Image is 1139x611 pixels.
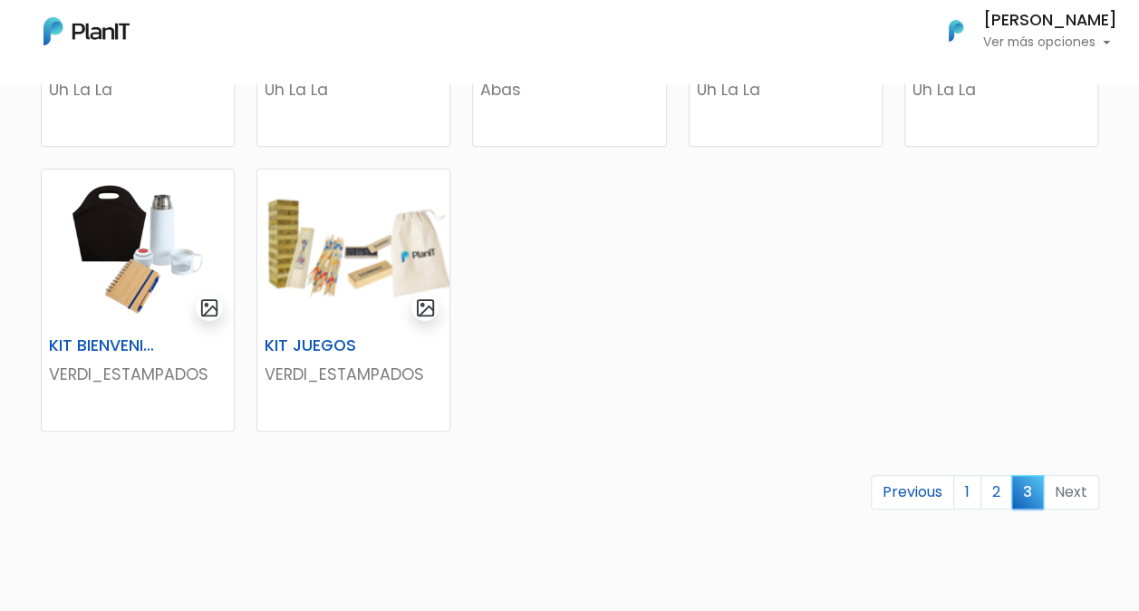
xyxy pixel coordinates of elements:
[49,78,227,102] p: Uh La La
[257,170,449,329] img: thumb_Captura_de_pantalla_2025-09-04_105435.png
[936,11,976,51] img: PlanIt Logo
[256,169,450,432] a: gallery-light KIT JUEGOS VERDI_ESTAMPADOS
[953,475,981,509] a: 1
[49,363,227,386] p: VERDI_ESTAMPADOS
[199,297,220,318] img: gallery-light
[38,336,171,355] h6: KIT BIENVENIDA 8
[480,78,658,102] p: Abas
[265,363,442,386] p: VERDI_ESTAMPADOS
[980,475,1012,509] a: 2
[43,17,130,45] img: PlanIt Logo
[42,170,234,329] img: thumb_2000___2000-Photoroom_-_2025-04-07T171610.671.png
[697,78,874,102] p: Uh La La
[1011,475,1044,509] span: 3
[93,17,261,53] div: ¿Necesitás ayuda?
[415,297,436,318] img: gallery-light
[265,78,442,102] p: Uh La La
[912,78,1090,102] p: Uh La La
[41,169,235,432] a: gallery-light KIT BIENVENIDA 8 VERDI_ESTAMPADOS
[925,7,1117,54] button: PlanIt Logo [PERSON_NAME] Ver más opciones
[254,336,387,355] h6: KIT JUEGOS
[983,36,1117,49] p: Ver más opciones
[983,13,1117,29] h6: [PERSON_NAME]
[871,475,954,509] a: Previous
